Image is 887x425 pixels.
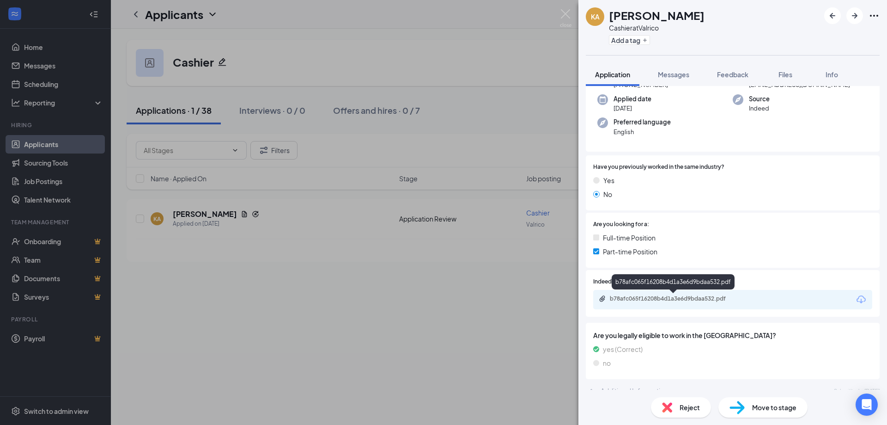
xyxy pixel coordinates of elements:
svg: Paperclip [599,295,606,302]
svg: ChevronUp [586,385,597,396]
span: English [614,127,671,136]
span: [DATE] [864,387,880,394]
span: No [603,189,612,199]
div: b78afc065f16208b4d1a3e6d9bdaa532.pdf [610,295,739,302]
span: [DATE] [614,104,651,113]
span: Info [826,70,838,79]
h1: [PERSON_NAME] [609,7,705,23]
svg: Ellipses [869,10,880,21]
div: KA [591,12,600,21]
span: yes (Correct) [603,344,643,354]
div: b78afc065f16208b4d1a3e6d9bdaa532.pdf [612,274,735,289]
span: Reject [680,402,700,413]
span: Are you looking for a: [593,220,649,229]
span: Submitted: [834,387,861,394]
button: PlusAdd a tag [609,35,650,45]
button: ArrowRight [846,7,863,24]
span: Files [778,70,792,79]
div: Open Intercom Messenger [856,394,878,416]
span: Applied date [614,94,651,104]
svg: ArrowLeftNew [827,10,838,21]
span: Move to stage [752,402,796,413]
span: Application [595,70,630,79]
span: Have you previously worked in the same industry? [593,163,724,172]
button: ArrowLeftNew [824,7,841,24]
span: Indeed [749,104,770,113]
span: Indeed Resume [593,277,634,286]
span: Yes [603,175,614,185]
span: Feedback [717,70,748,79]
svg: ArrowRight [849,10,860,21]
span: Source [749,94,770,104]
span: Messages [658,70,689,79]
div: Cashier at Valrico [609,23,705,32]
span: Part-time Position [603,246,657,257]
div: Additional Information [601,386,668,395]
svg: Plus [642,37,648,43]
span: Preferred language [614,117,671,127]
svg: Download [856,294,867,305]
span: Are you legally eligible to work in the [GEOGRAPHIC_DATA]? [593,330,872,340]
span: no [603,358,611,368]
a: Paperclipb78afc065f16208b4d1a3e6d9bdaa532.pdf [599,295,748,304]
span: Full-time Position [603,233,656,243]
